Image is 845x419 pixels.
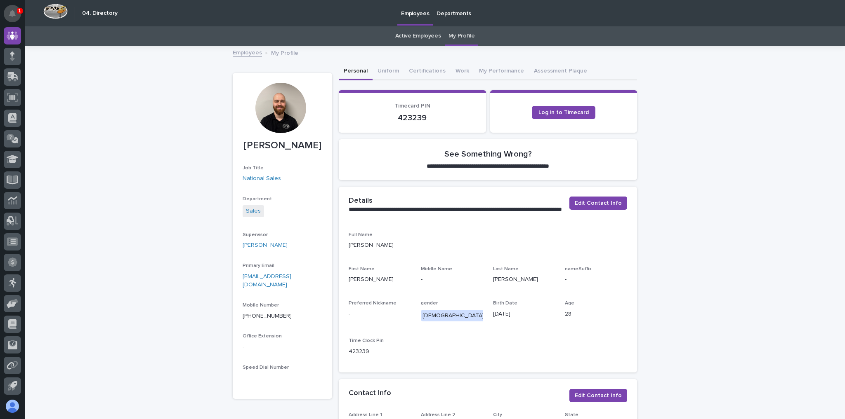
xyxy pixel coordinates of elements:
[349,113,476,123] p: 423239
[421,301,438,306] span: gender
[82,10,118,17] h2: 04. Directory
[4,398,21,415] button: users-avatar
[243,313,292,319] a: [PHONE_NUMBER]
[243,374,322,382] p: -
[421,412,456,417] span: Address Line 2
[529,63,592,80] button: Assessment Plaque
[349,412,382,417] span: Address Line 1
[451,63,474,80] button: Work
[565,267,592,272] span: nameSuffix
[575,199,622,207] span: Edit Contact Info
[493,310,555,318] p: [DATE]
[575,391,622,400] span: Edit Contact Info
[271,48,298,57] p: My Profile
[18,8,21,14] p: 1
[565,310,627,318] p: 28
[243,263,274,268] span: Primary Email
[421,310,486,322] div: [DEMOGRAPHIC_DATA]
[493,267,519,272] span: Last Name
[243,334,282,339] span: Office Extension
[349,241,627,250] p: [PERSON_NAME]
[373,63,404,80] button: Uniform
[404,63,451,80] button: Certifications
[349,267,375,272] span: First Name
[349,347,411,356] p: 423239
[493,275,555,284] p: [PERSON_NAME]
[565,412,578,417] span: State
[565,301,574,306] span: Age
[243,241,288,250] a: [PERSON_NAME]
[243,140,322,152] p: [PERSON_NAME]
[243,174,281,183] a: National Sales
[243,166,264,171] span: Job Title
[349,338,384,343] span: Time Clock Pin
[474,63,529,80] button: My Performance
[493,301,517,306] span: Birth Date
[243,232,268,237] span: Supervisor
[349,197,373,206] h2: Details
[10,10,21,23] div: Notifications1
[421,275,483,284] p: -
[448,26,475,46] a: My Profile
[349,232,373,237] span: Full Name
[349,301,397,306] span: Preferred Nickname
[243,365,289,370] span: Speed Dial Number
[421,267,452,272] span: Middle Name
[395,26,441,46] a: Active Employees
[349,275,411,284] p: [PERSON_NAME]
[394,103,430,109] span: Timecard PIN
[233,47,262,57] a: Employees
[444,149,532,159] h2: See Something Wrong?
[538,110,589,115] span: Log in to Timecard
[243,274,291,288] a: [EMAIL_ADDRESS][DOMAIN_NAME]
[532,106,595,119] a: Log in to Timecard
[243,197,272,201] span: Department
[565,275,627,284] p: -
[4,5,21,22] button: Notifications
[339,63,373,80] button: Personal
[349,310,411,318] p: -
[43,4,68,19] img: Workspace Logo
[246,207,261,215] a: Sales
[243,303,279,308] span: Mobile Number
[569,389,627,402] button: Edit Contact Info
[569,197,627,210] button: Edit Contact Info
[243,343,322,351] p: -
[493,412,502,417] span: City
[349,389,391,398] h2: Contact Info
